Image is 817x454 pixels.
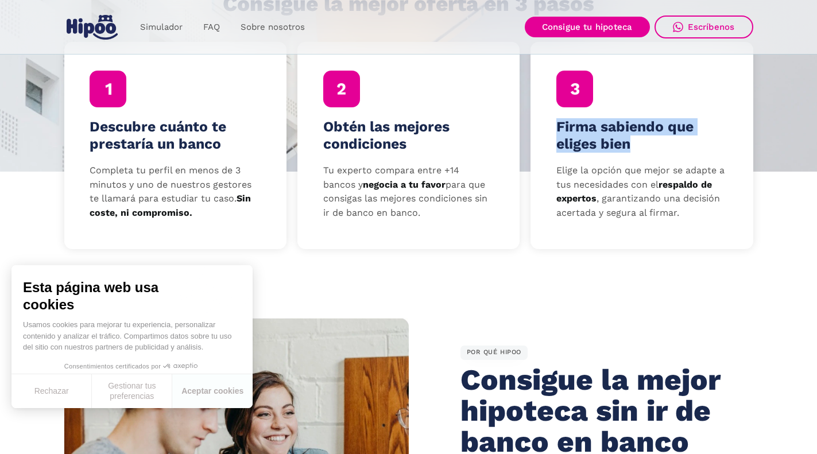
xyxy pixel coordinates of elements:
[556,164,727,220] p: Elige la opción que mejor se adapte a tus necesidades con el , garantizando una decisión acertada...
[323,164,494,220] p: Tu experto compara entre +14 bancos y para que consigas las mejores condiciones sin ir de banco e...
[323,118,494,153] h4: Obtén las mejores condiciones
[460,346,528,360] div: POR QUÉ HIPOO
[363,179,446,190] strong: negocia a tu favor
[64,10,121,44] a: home
[193,16,230,38] a: FAQ
[525,17,650,37] a: Consigue tu hipoteca
[130,16,193,38] a: Simulador
[90,118,261,153] h4: Descubre cuánto te prestaría un banco
[230,16,315,38] a: Sobre nosotros
[90,193,251,218] strong: Sin coste, ni compromiso.
[556,118,727,153] h4: Firma sabiendo que eliges bien
[688,22,735,32] div: Escríbenos
[90,164,261,220] p: Completa tu perfil en menos de 3 minutos y uno de nuestros gestores te llamará para estudiar tu c...
[655,15,753,38] a: Escríbenos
